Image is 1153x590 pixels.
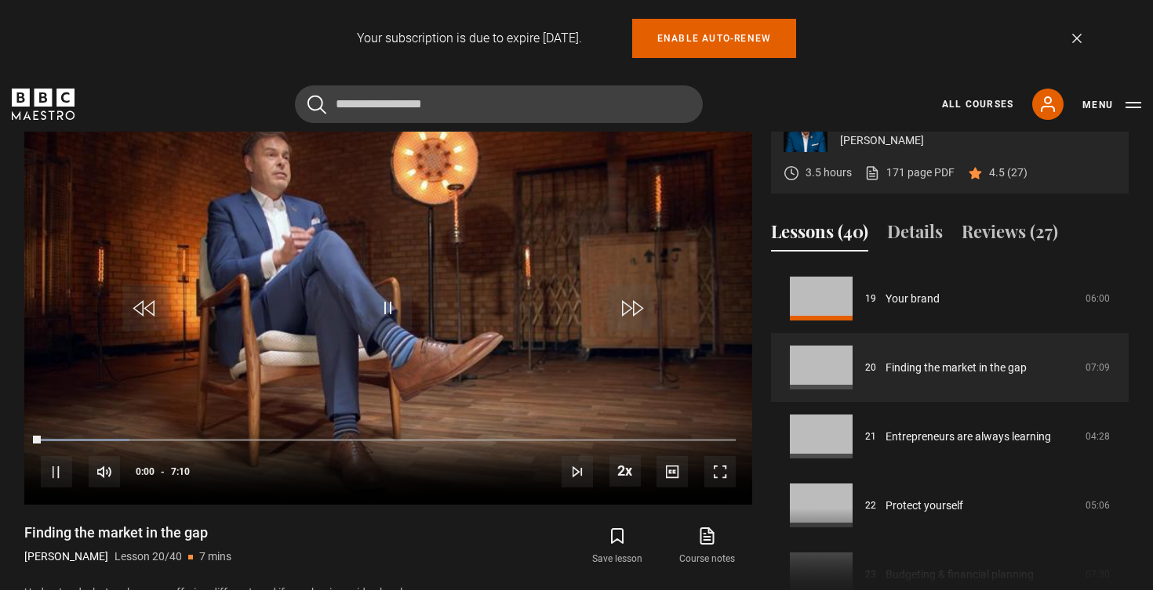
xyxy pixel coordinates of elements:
[307,95,326,114] button: Submit the search query
[989,165,1028,181] p: 4.5 (27)
[136,458,155,486] span: 0:00
[771,219,868,252] button: Lessons (40)
[171,458,190,486] span: 7:10
[24,548,108,565] p: [PERSON_NAME]
[886,498,963,514] a: Protect yourself
[89,456,120,487] button: Mute
[962,219,1058,252] button: Reviews (27)
[41,439,736,442] div: Progress Bar
[24,96,752,505] video-js: Video Player
[562,456,593,487] button: Next Lesson
[632,19,796,58] a: Enable auto-renew
[115,548,182,565] p: Lesson 20/40
[1082,97,1141,113] button: Toggle navigation
[942,97,1013,111] a: All Courses
[806,165,852,181] p: 3.5 hours
[864,165,955,181] a: 171 page PDF
[161,466,165,477] span: -
[886,291,940,307] a: Your brand
[295,85,703,123] input: Search
[657,456,688,487] button: Captions
[12,89,75,120] svg: BBC Maestro
[704,456,736,487] button: Fullscreen
[886,360,1027,376] a: Finding the market in the gap
[840,132,1116,149] p: [PERSON_NAME]
[357,29,582,48] p: Your subscription is due to expire [DATE].
[886,429,1051,445] a: Entrepreneurs are always learning
[887,219,943,252] button: Details
[41,456,72,487] button: Pause
[609,455,641,487] button: Playback Rate
[663,523,752,569] a: Course notes
[573,523,662,569] button: Save lesson
[24,523,231,542] h1: Finding the market in the gap
[199,548,231,565] p: 7 mins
